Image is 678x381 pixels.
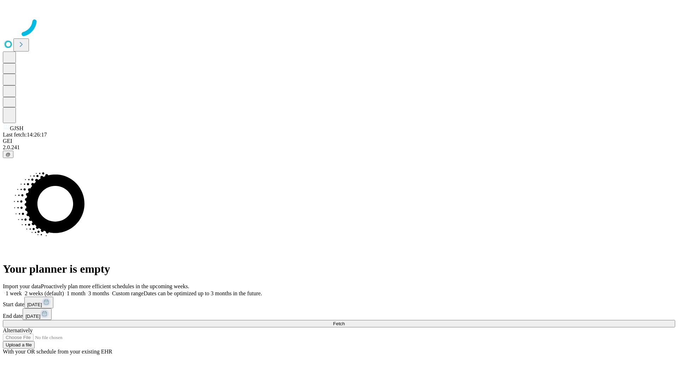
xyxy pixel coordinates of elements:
[67,290,85,296] span: 1 month
[3,308,675,320] div: End date
[41,283,189,289] span: Proactively plan more efficient schedules in the upcoming weeks.
[3,151,13,158] button: @
[27,302,42,307] span: [DATE]
[3,349,112,355] span: With your OR schedule from your existing EHR
[3,262,675,276] h1: Your planner is empty
[24,297,53,308] button: [DATE]
[3,138,675,144] div: GEI
[144,290,262,296] span: Dates can be optimized up to 3 months in the future.
[3,283,41,289] span: Import your data
[25,314,40,319] span: [DATE]
[3,320,675,327] button: Fetch
[3,341,35,349] button: Upload a file
[6,152,11,157] span: @
[25,290,64,296] span: 2 weeks (default)
[23,308,52,320] button: [DATE]
[88,290,109,296] span: 3 months
[10,125,23,131] span: GJSH
[3,144,675,151] div: 2.0.241
[3,327,32,333] span: Alternatively
[6,290,22,296] span: 1 week
[333,321,345,326] span: Fetch
[3,132,47,138] span: Last fetch: 14:26:17
[3,297,675,308] div: Start date
[112,290,143,296] span: Custom range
